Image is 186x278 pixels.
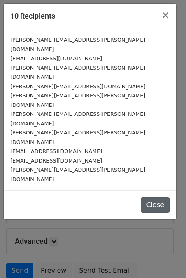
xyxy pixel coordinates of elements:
small: [EMAIL_ADDRESS][DOMAIN_NAME] [10,148,102,154]
button: Close [155,4,176,27]
small: [PERSON_NAME][EMAIL_ADDRESS][PERSON_NAME][DOMAIN_NAME] [10,65,145,80]
small: [PERSON_NAME][EMAIL_ADDRESS][PERSON_NAME][DOMAIN_NAME] [10,37,145,52]
small: [PERSON_NAME][EMAIL_ADDRESS][PERSON_NAME][DOMAIN_NAME] [10,130,145,145]
span: × [161,9,170,21]
small: [PERSON_NAME][EMAIL_ADDRESS][PERSON_NAME][DOMAIN_NAME] [10,111,145,127]
button: Close [141,197,170,213]
small: [EMAIL_ADDRESS][DOMAIN_NAME] [10,55,102,61]
small: [PERSON_NAME][EMAIL_ADDRESS][PERSON_NAME][DOMAIN_NAME] [10,92,145,108]
small: [EMAIL_ADDRESS][DOMAIN_NAME] [10,158,102,164]
small: [PERSON_NAME][EMAIL_ADDRESS][PERSON_NAME][DOMAIN_NAME] [10,167,145,182]
iframe: Chat Widget [145,238,186,278]
small: [PERSON_NAME][EMAIL_ADDRESS][DOMAIN_NAME] [10,83,146,90]
h5: 10 Recipients [10,10,55,21]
